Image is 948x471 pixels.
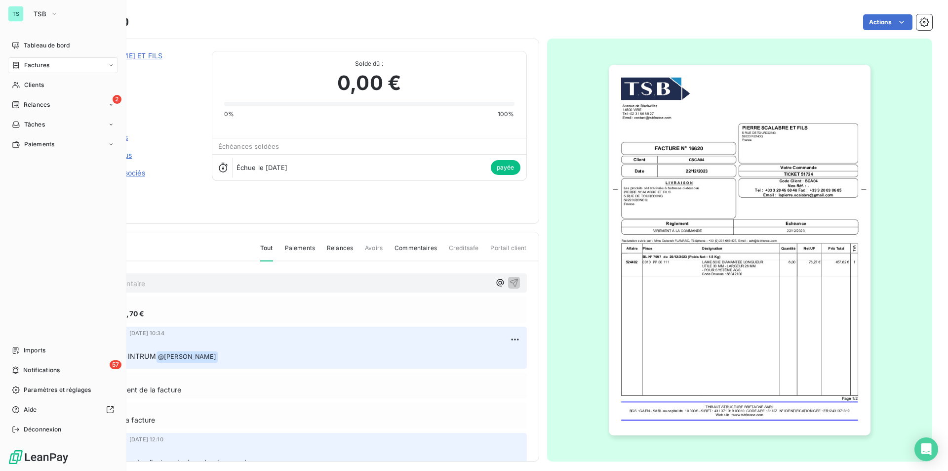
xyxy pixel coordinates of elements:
[395,244,437,260] span: Commentaires
[24,405,37,414] span: Aide
[609,65,870,435] img: invoice_thumbnail
[24,120,45,129] span: Tâches
[365,244,383,260] span: Avoirs
[237,164,287,171] span: Échue le [DATE]
[490,244,526,260] span: Portail client
[8,402,118,418] a: Aide
[64,415,156,425] span: Sortie de litige de la facture
[24,100,50,109] span: Relances
[449,244,479,260] span: Creditsafe
[66,352,156,360] span: Dossier transmis à INTRUM
[285,244,315,260] span: Paiements
[914,437,938,461] div: Open Intercom Messenger
[224,110,234,119] span: 0%
[24,425,62,434] span: Déconnexion
[129,330,164,336] span: [DATE] 10:34
[24,140,54,149] span: Paiements
[337,68,401,98] span: 0,00 €
[24,61,49,70] span: Factures
[24,346,45,355] span: Imports
[23,366,60,375] span: Notifications
[110,360,121,369] span: 57
[34,10,46,18] span: TSB
[129,436,163,442] span: [DATE] 12:10
[863,14,912,30] button: Actions
[113,95,121,104] span: 2
[24,41,70,50] span: Tableau de bord
[260,244,273,261] span: Tout
[157,351,218,363] span: @ [PERSON_NAME]
[224,59,514,68] span: Solde dû :
[8,449,69,465] img: Logo LeanPay
[78,63,200,71] span: CSCA04
[491,160,520,175] span: payée
[218,142,279,150] span: Échéances soldées
[113,308,144,319] span: 564,70 €
[327,244,353,260] span: Relances
[24,385,91,394] span: Paramètres et réglages
[24,81,44,89] span: Clients
[498,110,514,119] span: 100%
[8,6,24,22] div: TS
